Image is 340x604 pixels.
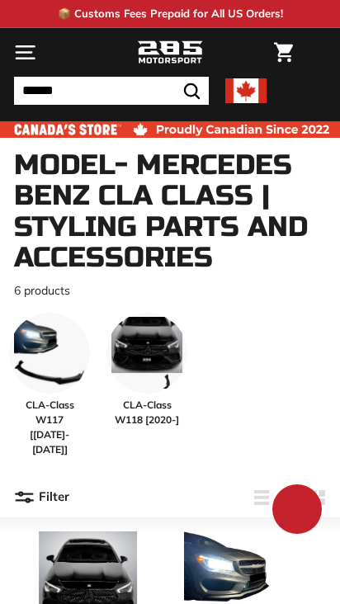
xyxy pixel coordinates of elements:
[9,313,90,457] a: CLA-Class W117 [[DATE]-[DATE]]
[266,29,301,76] a: Cart
[106,398,187,427] span: CLA-Class W118 [2020-]
[14,478,69,517] button: Filter
[14,282,326,300] p: 6 products
[267,484,327,538] inbox-online-store-chat: Shopify online store chat
[9,398,90,457] span: CLA-Class W117 [[DATE]-[DATE]]
[58,6,283,22] p: 📦 Customs Fees Prepaid for All US Orders!
[14,150,326,274] h1: Model- Mercedes Benz CLA Class | Styling Parts and Accessories
[106,313,187,457] a: CLA-Class W118 [2020-]
[137,39,203,67] img: Logo_285_Motorsport_areodynamics_components
[14,77,209,105] input: Search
